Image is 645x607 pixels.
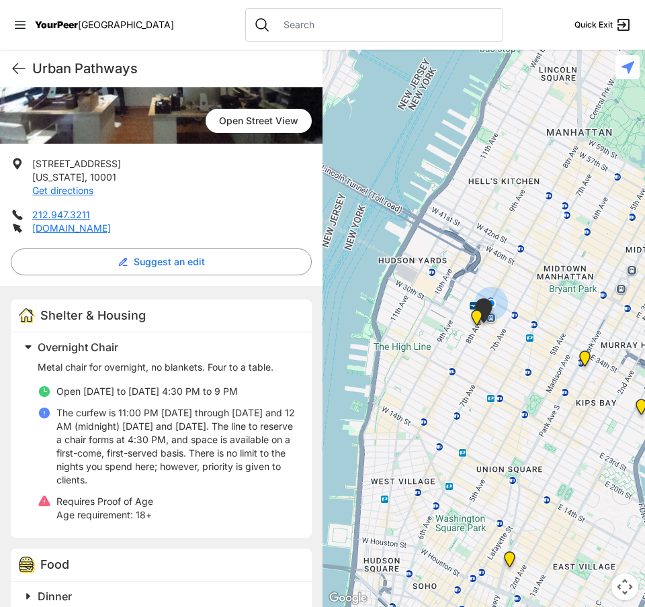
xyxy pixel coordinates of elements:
[35,19,78,30] span: YourPeer
[78,19,174,30] span: [GEOGRAPHIC_DATA]
[40,557,69,571] span: Food
[474,287,508,320] div: You are here!
[574,17,632,33] a: Quick Exit
[472,298,495,328] div: Antonio Olivieri Drop-in Center
[56,406,296,487] p: The curfew is 11:00 PM [DATE] through [DATE] and 12 AM (midnight) [DATE] and [DATE]. The line to ...
[32,185,93,196] a: Get directions
[40,308,146,322] span: Shelter & Housing
[38,340,118,354] span: Overnight Chair
[56,385,238,397] span: Open [DATE] to [DATE] 4:30 PM to 9 PM
[611,573,638,600] button: Map camera controls
[134,255,205,269] span: Suggest an edit
[85,171,87,183] span: ,
[38,590,72,603] span: Dinner
[32,171,85,183] span: [US_STATE]
[11,248,312,275] button: Suggest an edit
[90,171,116,183] span: 10001
[576,351,593,372] div: Mainchance Adult Drop-in Center
[468,310,485,331] div: ServiceLine
[56,495,153,508] p: Requires Proof of Age
[32,59,312,78] h1: Urban Pathways
[56,509,133,520] span: Age requirement:
[38,361,296,374] p: Metal chair for overnight, no blankets. Four to a table.
[56,508,153,522] p: 18+
[326,590,370,607] a: Open this area in Google Maps (opens a new window)
[32,158,121,169] span: [STREET_ADDRESS]
[32,222,111,234] a: [DOMAIN_NAME]
[35,21,174,29] a: YourPeer[GEOGRAPHIC_DATA]
[501,551,518,573] div: Third Street Men's Shelter and Clinic
[32,209,90,220] a: 212.947.3211
[326,590,370,607] img: Google
[275,18,494,32] input: Search
[206,109,312,133] span: Open Street View
[574,19,613,30] span: Quick Exit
